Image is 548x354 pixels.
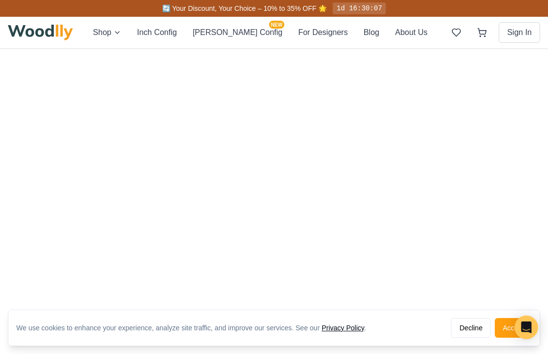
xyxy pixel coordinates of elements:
div: 1d 16:30:07 [333,2,386,14]
button: [PERSON_NAME] ConfigNEW [193,27,282,38]
button: Sign In [499,22,540,43]
button: Accept [495,318,532,338]
button: For Designers [298,27,347,38]
div: We use cookies to enhance your experience, analyze site traffic, and improve our services. See our . [16,323,374,333]
div: Open Intercom Messenger [514,316,538,339]
img: Woodlly [8,25,73,40]
a: Privacy Policy [322,324,364,332]
button: Shop [93,27,121,38]
span: NEW [269,21,284,29]
button: About Us [395,27,428,38]
button: Blog [364,27,379,38]
button: Inch Config [137,27,177,38]
span: 🔄 Your Discount, Your Choice – 10% to 35% OFF 🌟 [162,4,327,12]
button: Decline [451,318,491,338]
